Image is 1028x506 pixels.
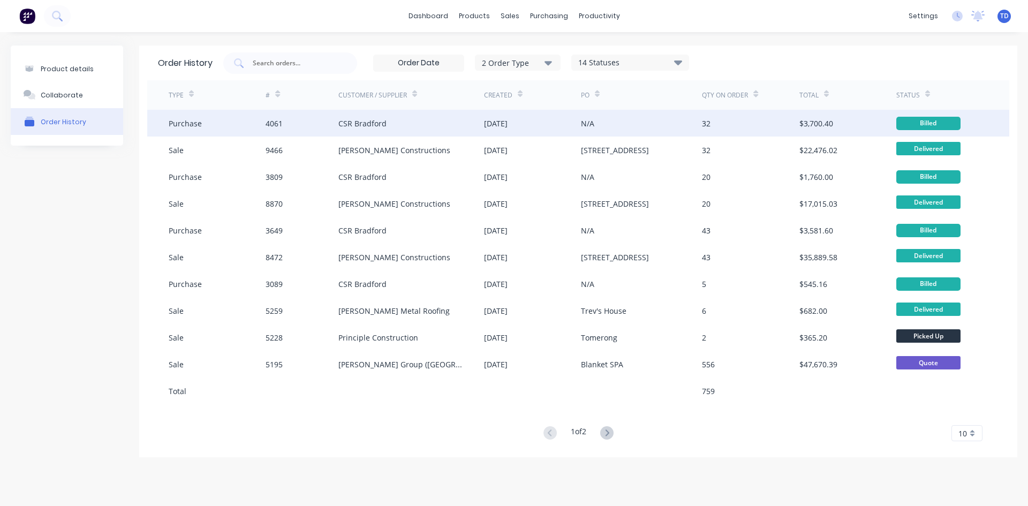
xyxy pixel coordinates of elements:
div: [DATE] [484,225,508,236]
div: 43 [702,252,710,263]
div: PO [581,90,589,100]
div: 5 [702,278,706,290]
div: 32 [702,118,710,129]
div: 4061 [266,118,283,129]
div: Sale [169,332,184,343]
div: [DATE] [484,145,508,156]
div: [PERSON_NAME] Constructions [338,145,450,156]
div: 2 [702,332,706,343]
span: Delivered [896,195,961,209]
div: 759 [702,386,715,397]
div: purchasing [525,8,573,24]
div: 3649 [266,225,283,236]
div: Qty on order [702,90,748,100]
div: $3,581.60 [799,225,833,236]
div: Sale [169,145,184,156]
div: [DATE] [484,359,508,370]
div: Billed [896,170,961,184]
span: Delivered [896,142,961,155]
div: Purchase [169,118,202,129]
div: $682.00 [799,305,827,316]
div: CSR Bradford [338,118,387,129]
div: 20 [702,198,710,209]
button: 2 Order Type [475,55,561,71]
div: 2 Order Type [482,57,554,68]
div: 5259 [266,305,283,316]
div: productivity [573,8,625,24]
button: Order History [11,108,123,135]
div: 5228 [266,332,283,343]
div: [PERSON_NAME] Constructions [338,252,450,263]
div: $47,670.39 [799,359,837,370]
div: CSR Bradford [338,278,387,290]
div: 32 [702,145,710,156]
div: $22,476.02 [799,145,837,156]
div: Status [896,90,920,100]
a: dashboard [403,8,453,24]
span: 10 [958,428,967,439]
div: Billed [896,277,961,291]
div: [DATE] [484,118,508,129]
div: 8472 [266,252,283,263]
div: # [266,90,270,100]
div: 5195 [266,359,283,370]
div: 556 [702,359,715,370]
div: [PERSON_NAME] Metal Roofing [338,305,450,316]
div: Created [484,90,512,100]
input: Order Date [374,55,464,71]
div: $17,015.03 [799,198,837,209]
div: 9466 [266,145,283,156]
div: Order History [41,118,86,126]
div: [PERSON_NAME] Group ([GEOGRAPHIC_DATA]) Pty Ltd [338,359,463,370]
div: Total [799,90,819,100]
div: Purchase [169,171,202,183]
div: sales [495,8,525,24]
div: [PERSON_NAME] Constructions [338,198,450,209]
div: [STREET_ADDRESS] [581,252,649,263]
div: [DATE] [484,252,508,263]
div: Trev's House [581,305,626,316]
div: Tomerong [581,332,617,343]
div: 43 [702,225,710,236]
button: Product details [11,56,123,81]
div: Principle Construction [338,332,418,343]
div: Billed [896,224,961,237]
div: Sale [169,252,184,263]
div: CSR Bradford [338,171,387,183]
div: [STREET_ADDRESS] [581,198,649,209]
div: Sale [169,359,184,370]
div: Sale [169,198,184,209]
div: 3089 [266,278,283,290]
div: $3,700.40 [799,118,833,129]
div: Total [169,386,186,397]
span: Delivered [896,303,961,316]
button: Collaborate [11,81,123,108]
span: Quote [896,356,961,369]
div: 20 [702,171,710,183]
div: 3809 [266,171,283,183]
div: Billed [896,117,961,130]
input: Search orders... [252,58,341,69]
div: Sale [169,305,184,316]
div: [DATE] [484,305,508,316]
div: Purchase [169,225,202,236]
div: [DATE] [484,171,508,183]
div: TYPE [169,90,184,100]
div: [STREET_ADDRESS] [581,145,649,156]
div: $1,760.00 [799,171,833,183]
div: [DATE] [484,332,508,343]
div: N/A [581,171,594,183]
div: $35,889.58 [799,252,837,263]
div: Blanket SPA [581,359,623,370]
div: CSR Bradford [338,225,387,236]
div: Purchase [169,278,202,290]
div: [DATE] [484,278,508,290]
div: $545.16 [799,278,827,290]
div: N/A [581,278,594,290]
div: N/A [581,118,594,129]
span: Delivered [896,249,961,262]
div: Customer / Supplier [338,90,407,100]
img: Factory [19,8,35,24]
span: TD [1000,11,1009,21]
div: Product details [41,65,94,73]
